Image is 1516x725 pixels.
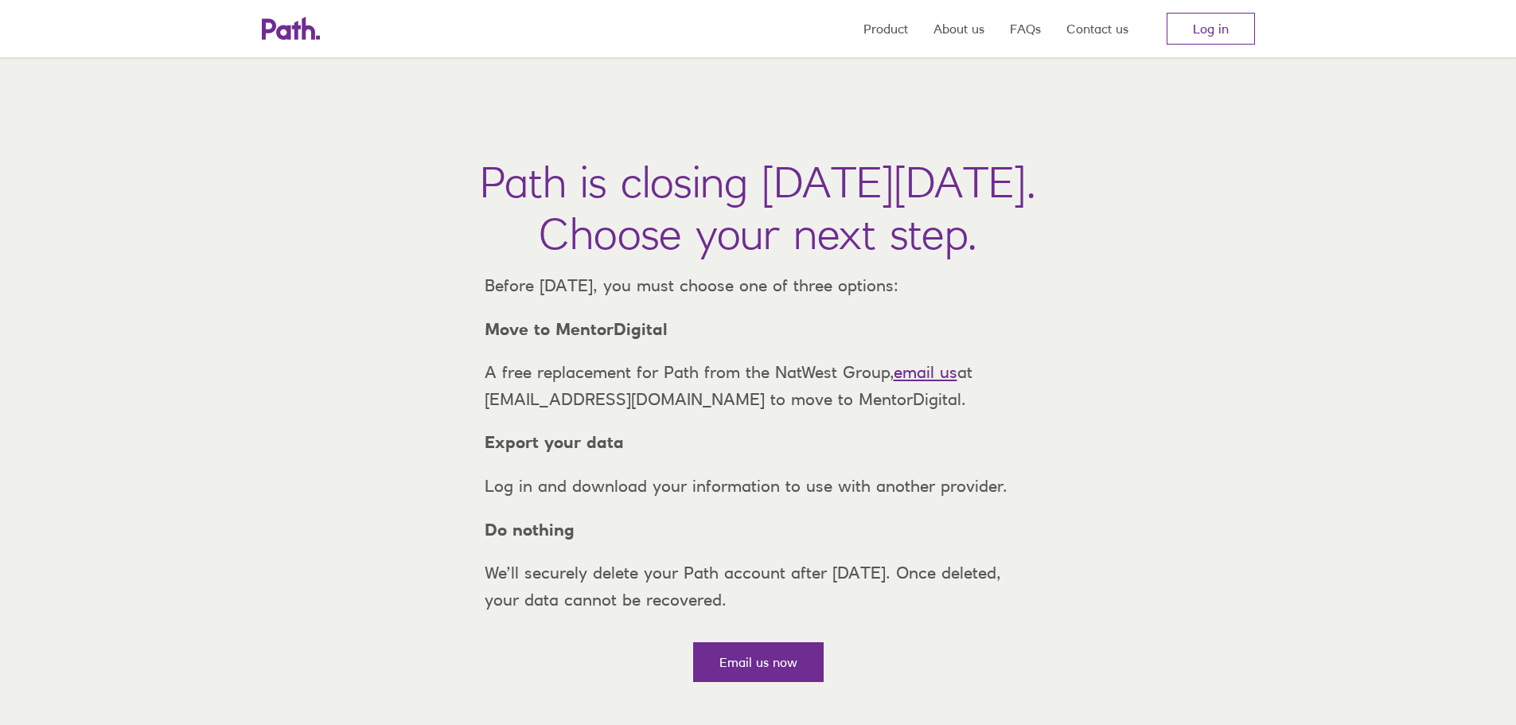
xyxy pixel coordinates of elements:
[472,359,1045,412] p: A free replacement for Path from the NatWest Group, at [EMAIL_ADDRESS][DOMAIN_NAME] to move to Me...
[472,559,1045,613] p: We’ll securely delete your Path account after [DATE]. Once deleted, your data cannot be recovered.
[485,432,624,452] strong: Export your data
[472,272,1045,299] p: Before [DATE], you must choose one of three options:
[485,319,668,339] strong: Move to MentorDigital
[1167,13,1255,45] a: Log in
[472,473,1045,500] p: Log in and download your information to use with another provider.
[693,642,824,682] a: Email us now
[485,520,575,540] strong: Do nothing
[480,156,1036,259] h1: Path is closing [DATE][DATE]. Choose your next step.
[894,362,957,382] a: email us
